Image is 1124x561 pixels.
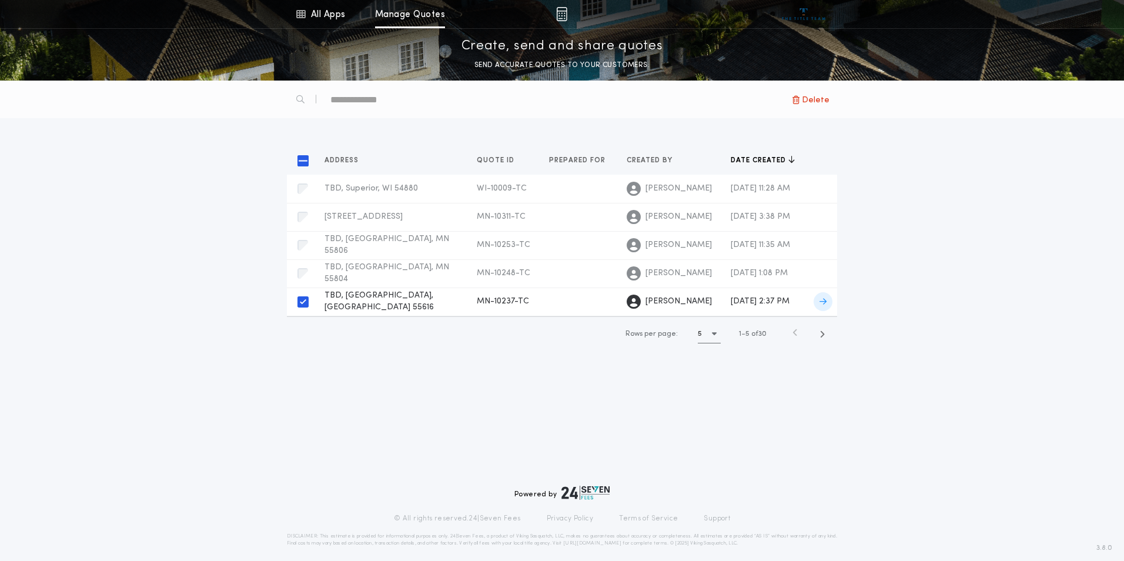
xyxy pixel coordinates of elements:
span: [PERSON_NAME] [645,211,712,223]
img: vs-icon [782,8,826,20]
span: TBD, [GEOGRAPHIC_DATA], [GEOGRAPHIC_DATA] 55616 [325,291,434,312]
div: Powered by [514,486,610,500]
span: [DATE] 11:28 AM [731,184,790,193]
img: img [556,7,567,21]
span: [STREET_ADDRESS] [325,212,403,221]
button: Quote ID [477,155,523,166]
button: Created by [627,155,681,166]
span: Address [325,156,361,165]
span: MN-10311-TC [477,212,526,221]
span: 3.8.0 [1096,543,1112,553]
span: [PERSON_NAME] [645,268,712,279]
span: Prepared for [549,156,608,165]
p: SEND ACCURATE QUOTES TO YOUR CUSTOMERS. [474,59,650,71]
span: [PERSON_NAME] [645,183,712,195]
span: Created by [627,156,675,165]
span: TBD, [GEOGRAPHIC_DATA], MN 55806 [325,235,449,255]
span: MN-10248-TC [477,269,530,278]
span: [PERSON_NAME] [645,296,712,308]
button: Address [325,155,367,166]
button: 5 [698,325,721,343]
span: MN-10253-TC [477,241,530,249]
button: Date created [731,155,795,166]
span: [DATE] 11:35 AM [731,241,790,249]
a: Support [704,514,730,523]
span: of 30 [751,329,767,339]
a: [URL][DOMAIN_NAME] [563,541,621,546]
img: logo [561,486,610,500]
span: Quote ID [477,156,517,165]
p: Create, send and share quotes [461,37,663,56]
p: DISCLAIMER: This estimate is provided for informational purposes only. 24|Seven Fees, a product o... [287,533,837,547]
span: [DATE] 2:37 PM [731,297,790,306]
span: [PERSON_NAME] [645,239,712,251]
span: TBD, Superior, WI 54880 [325,184,418,193]
span: TBD, [GEOGRAPHIC_DATA], MN 55804 [325,263,449,283]
span: Delete [802,93,829,106]
button: Delete [784,89,837,110]
a: Privacy Policy [547,514,594,523]
span: 1 [739,330,741,338]
span: MN-10237-TC [477,297,529,306]
span: Rows per page: [625,330,678,338]
span: [DATE] 3:38 PM [731,212,790,221]
span: WI-10009-TC [477,184,527,193]
h1: 5 [698,328,702,340]
span: 5 [745,330,750,338]
p: © All rights reserved. 24|Seven Fees [394,514,521,523]
span: [DATE] 1:08 PM [731,269,788,278]
a: Terms of Service [619,514,678,523]
span: Date created [731,156,788,165]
